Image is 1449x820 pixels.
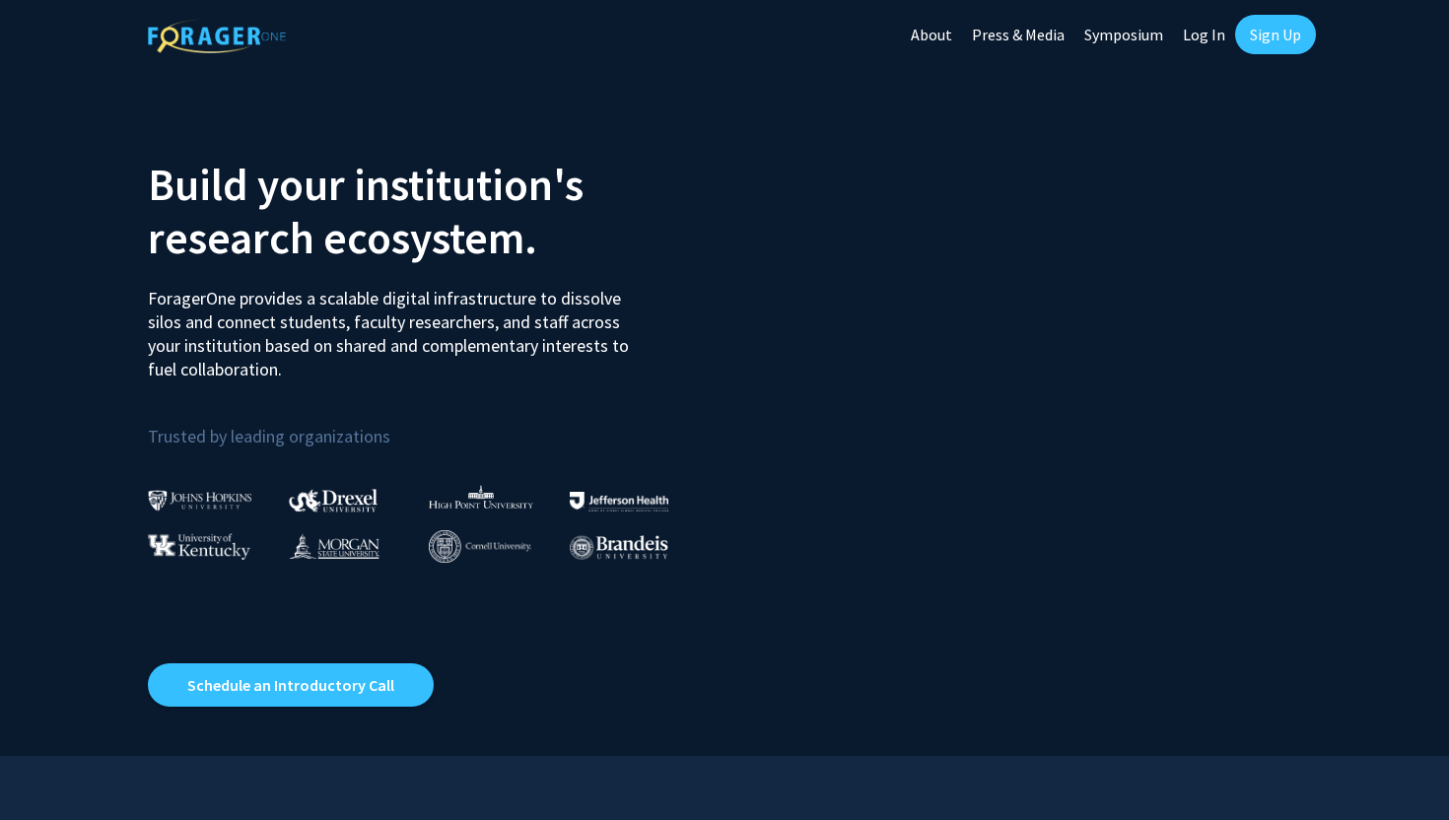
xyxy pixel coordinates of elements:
h2: Build your institution's research ecosystem. [148,158,710,264]
img: Drexel University [289,489,378,512]
a: Opens in a new tab [148,663,434,707]
img: Johns Hopkins University [148,490,252,511]
a: Sign Up [1235,15,1316,54]
img: University of Kentucky [148,533,250,560]
img: Cornell University [429,530,531,563]
img: High Point University [429,485,533,509]
img: Thomas Jefferson University [570,492,668,511]
img: Brandeis University [570,535,668,560]
p: ForagerOne provides a scalable digital infrastructure to dissolve silos and connect students, fac... [148,272,643,381]
img: Morgan State University [289,533,379,559]
img: ForagerOne Logo [148,19,286,53]
p: Trusted by leading organizations [148,397,710,451]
